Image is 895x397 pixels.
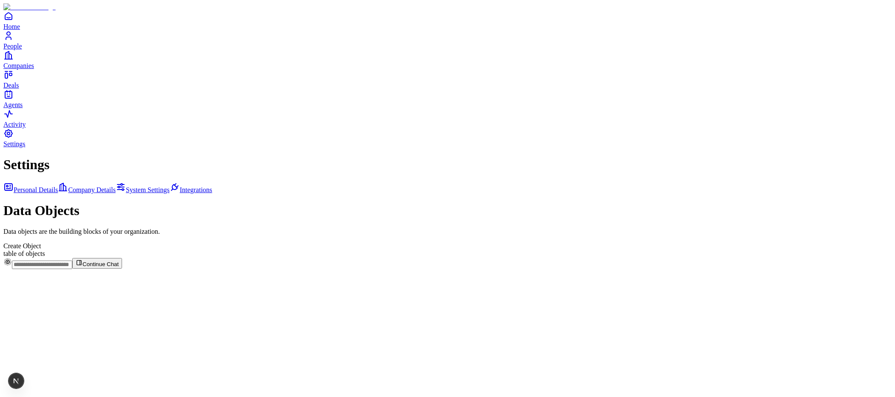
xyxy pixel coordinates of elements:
[3,157,892,173] h1: Settings
[3,89,892,108] a: Agents
[72,258,122,269] button: Continue Chat
[3,228,892,235] p: Data objects are the building blocks of your organization.
[3,70,892,89] a: Deals
[82,261,119,267] span: Continue Chat
[3,109,892,128] a: Activity
[3,258,892,269] div: Continue Chat
[3,23,20,30] span: Home
[3,3,56,11] img: Item Brain Logo
[3,203,892,218] h1: Data Objects
[170,186,212,193] a: Integrations
[3,43,22,50] span: People
[3,50,892,69] a: Companies
[3,121,26,128] span: Activity
[3,62,34,69] span: Companies
[3,31,892,50] a: People
[3,140,26,147] span: Settings
[126,186,170,193] span: System Settings
[58,186,116,193] a: Company Details
[3,11,892,30] a: Home
[180,186,212,193] span: Integrations
[3,186,58,193] a: Personal Details
[3,242,892,250] div: Create Object
[14,186,58,193] span: Personal Details
[116,186,170,193] a: System Settings
[3,82,19,89] span: Deals
[3,250,892,258] div: table of objects
[3,128,892,147] a: Settings
[68,186,116,193] span: Company Details
[3,101,23,108] span: Agents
